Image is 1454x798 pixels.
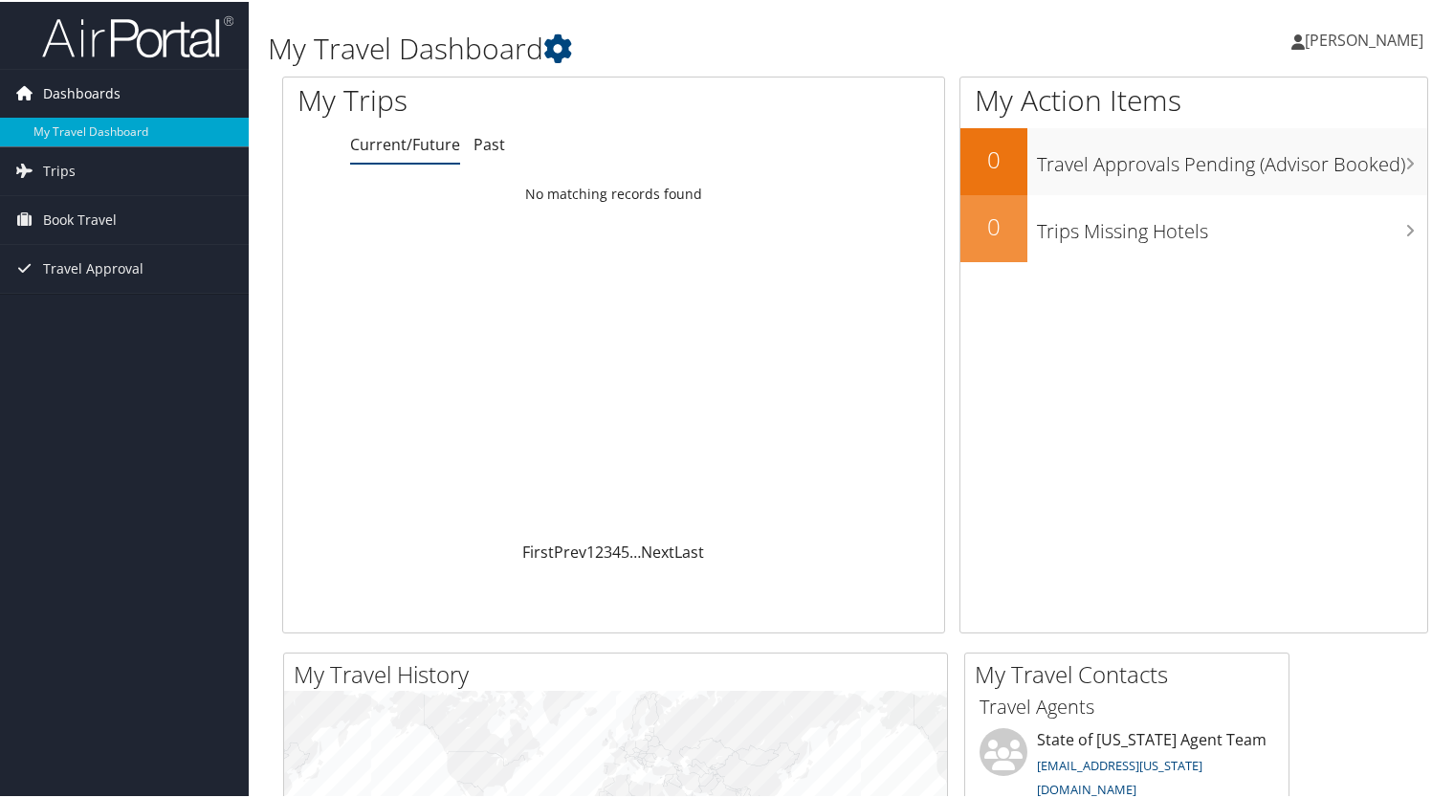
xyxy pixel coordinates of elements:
[350,132,460,153] a: Current/Future
[283,175,944,210] td: No matching records found
[975,656,1289,689] h2: My Travel Contacts
[297,78,654,119] h1: My Trips
[586,540,595,561] a: 1
[960,193,1427,260] a: 0Trips Missing Hotels
[960,142,1027,174] h2: 0
[604,540,612,561] a: 3
[1037,140,1427,176] h3: Travel Approvals Pending (Advisor Booked)
[621,540,629,561] a: 5
[960,78,1427,119] h1: My Action Items
[1291,10,1443,67] a: [PERSON_NAME]
[612,540,621,561] a: 4
[629,540,641,561] span: …
[522,540,554,561] a: First
[960,209,1027,241] h2: 0
[43,194,117,242] span: Book Travel
[474,132,505,153] a: Past
[43,243,143,291] span: Travel Approval
[43,68,121,116] span: Dashboards
[960,126,1427,193] a: 0Travel Approvals Pending (Advisor Booked)
[42,12,233,57] img: airportal-logo.png
[1037,207,1427,243] h3: Trips Missing Hotels
[595,540,604,561] a: 2
[674,540,704,561] a: Last
[294,656,947,689] h2: My Travel History
[1037,755,1202,797] a: [EMAIL_ADDRESS][US_STATE][DOMAIN_NAME]
[1305,28,1423,49] span: [PERSON_NAME]
[268,27,1051,67] h1: My Travel Dashboard
[43,145,76,193] span: Trips
[641,540,674,561] a: Next
[980,692,1274,719] h3: Travel Agents
[554,540,586,561] a: Prev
